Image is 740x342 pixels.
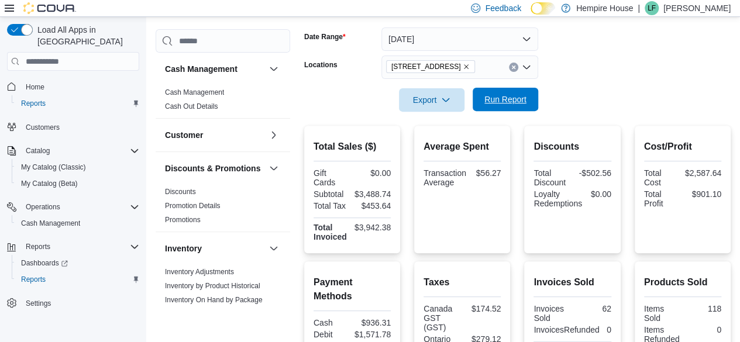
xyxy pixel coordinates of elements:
div: Subtotal [314,189,350,199]
div: $901.10 [685,189,721,199]
a: Discounts [165,188,196,196]
span: Discounts [165,187,196,196]
h2: Taxes [424,275,501,289]
button: Inventory [267,241,281,255]
span: Catalog [21,144,139,158]
a: Cash Management [165,88,224,96]
h2: Invoices Sold [534,275,611,289]
div: 62 [575,304,611,313]
h2: Total Sales ($) [314,140,391,154]
div: Gift Cards [314,168,350,187]
span: Inventory by Product Historical [165,281,260,291]
h3: Cash Management [165,63,238,75]
button: Cash Management [12,215,144,232]
button: Catalog [2,143,144,159]
span: Export [406,88,457,112]
span: Load All Apps in [GEOGRAPHIC_DATA] [33,24,139,47]
a: My Catalog (Classic) [16,160,91,174]
div: Debit [314,330,350,339]
nav: Complex example [7,73,139,342]
span: LF [648,1,656,15]
button: Inventory [165,243,264,254]
button: Customer [165,129,264,141]
span: Reports [21,99,46,108]
div: InvoicesRefunded [534,325,599,334]
a: Promotion Details [165,202,221,210]
span: Operations [26,202,60,212]
button: Home [2,78,144,95]
h3: Inventory [165,243,202,254]
span: Feedback [485,2,521,14]
h2: Payment Methods [314,275,391,303]
h3: Discounts & Promotions [165,163,260,174]
h2: Discounts [534,140,611,154]
img: Cova [23,2,76,14]
div: Canada GST (GST) [424,304,460,332]
div: 118 [685,304,721,313]
span: Operations [21,200,139,214]
div: $1,571.78 [354,330,391,339]
span: Cash Management [21,219,80,228]
div: $0.00 [587,189,611,199]
span: [STREET_ADDRESS] [391,61,461,72]
button: Catalog [21,144,54,158]
a: Settings [21,296,56,310]
a: Promotions [165,216,201,224]
span: Run Report [484,94,526,105]
div: Cash Management [156,85,290,118]
span: Cash Management [16,216,139,230]
span: Reports [21,275,46,284]
span: Catalog [26,146,50,156]
p: | [638,1,640,15]
span: Promotions [165,215,201,224]
p: [PERSON_NAME] [663,1,731,15]
div: Liam Fagan [645,1,659,15]
strong: Total Invoiced [314,223,347,241]
span: Home [26,82,44,92]
button: Settings [2,295,144,312]
a: Cash Management [16,216,85,230]
a: Inventory Adjustments [165,268,234,276]
a: Reports [16,272,50,286]
div: Transaction Average [424,168,466,187]
div: Total Profit [644,189,680,208]
span: Customers [21,120,139,134]
div: Invoices Sold [534,304,570,323]
h3: Customer [165,129,203,141]
button: Remove 18 Mill Street West from selection in this group [463,63,470,70]
div: Total Tax [314,201,350,210]
span: My Catalog (Beta) [16,177,139,191]
label: Date Range [304,32,346,42]
a: Dashboards [16,256,73,270]
div: $453.64 [354,201,391,210]
button: Run Report [473,88,538,111]
span: My Catalog (Classic) [21,163,86,172]
div: 0 [685,325,721,334]
button: Discounts & Promotions [267,161,281,175]
h2: Cost/Profit [644,140,721,154]
span: Inventory On Hand by Package [165,295,263,305]
div: $2,587.64 [685,168,721,178]
input: Dark Mode [531,2,555,15]
div: Discounts & Promotions [156,185,290,232]
div: 0 [604,325,611,334]
div: Cash [314,318,350,327]
h2: Products Sold [644,275,721,289]
button: Customer [267,128,281,142]
button: Reports [12,95,144,112]
span: Dashboards [16,256,139,270]
span: Home [21,79,139,94]
span: My Catalog (Classic) [16,160,139,174]
a: Inventory by Product Historical [165,282,260,290]
a: Cash Out Details [165,102,218,110]
span: Reports [16,96,139,110]
div: Items Sold [644,304,680,323]
div: $3,488.74 [354,189,391,199]
span: 18 Mill Street West [386,60,476,73]
span: Reports [21,240,139,254]
div: Loyalty Redemptions [534,189,582,208]
a: Home [21,80,49,94]
button: Discounts & Promotions [165,163,264,174]
button: Reports [2,239,144,255]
